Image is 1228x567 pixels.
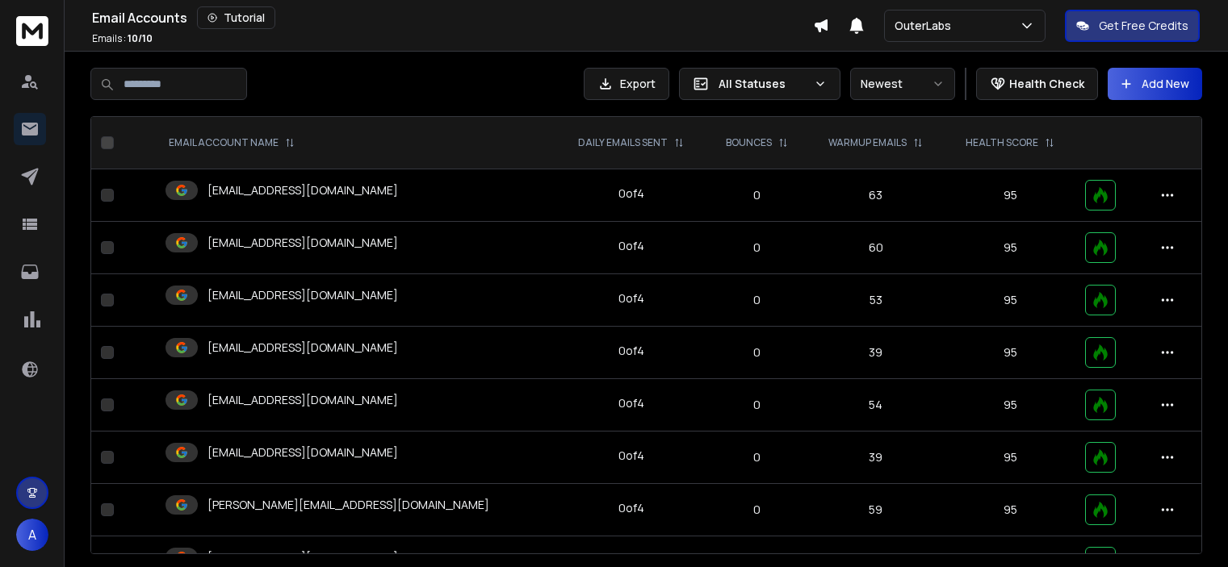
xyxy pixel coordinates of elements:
[207,235,398,251] p: [EMAIL_ADDRESS][DOMAIN_NAME]
[128,31,153,45] span: 10 / 10
[618,343,644,359] div: 0 of 4
[828,136,907,149] p: WARMUP EMAILS
[1099,18,1188,34] p: Get Free Credits
[207,549,398,565] p: [EMAIL_ADDRESS][DOMAIN_NAME]
[945,484,1075,536] td: 95
[584,68,669,100] button: Export
[207,392,398,408] p: [EMAIL_ADDRESS][DOMAIN_NAME]
[578,136,668,149] p: DAILY EMAILS SENT
[945,222,1075,274] td: 95
[807,327,945,379] td: 39
[716,187,798,203] p: 0
[716,449,798,465] p: 0
[618,186,644,202] div: 0 of 4
[807,274,945,327] td: 53
[716,344,798,361] p: 0
[716,292,798,308] p: 0
[618,238,644,254] div: 0 of 4
[716,240,798,256] p: 0
[850,68,955,100] button: Newest
[1108,68,1202,100] button: Add New
[207,340,398,356] p: [EMAIL_ADDRESS][DOMAIN_NAME]
[807,379,945,432] td: 54
[726,136,772,149] p: BOUNCES
[207,497,489,513] p: [PERSON_NAME][EMAIL_ADDRESS][DOMAIN_NAME]
[895,18,958,34] p: OuterLabs
[966,136,1038,149] p: HEALTH SCORE
[618,500,644,516] div: 0 of 4
[807,484,945,536] td: 59
[207,444,398,461] p: [EMAIL_ADDRESS][DOMAIN_NAME]
[945,432,1075,484] td: 95
[945,274,1075,327] td: 95
[945,169,1075,222] td: 95
[807,169,945,222] td: 63
[1065,10,1200,42] button: Get Free Credits
[618,395,644,411] div: 0 of 4
[716,397,798,413] p: 0
[197,6,275,29] button: Tutorial
[716,502,798,518] p: 0
[807,222,945,274] td: 60
[169,136,295,149] div: EMAIL ACCOUNT NAME
[207,287,398,303] p: [EMAIL_ADDRESS][DOMAIN_NAME]
[945,379,1075,432] td: 95
[1009,76,1084,92] p: Health Check
[16,519,48,551] button: A
[92,32,153,45] p: Emails :
[618,290,644,306] div: 0 of 4
[976,68,1098,100] button: Health Check
[945,327,1075,379] td: 95
[719,76,807,92] p: All Statuses
[807,432,945,484] td: 39
[92,6,813,29] div: Email Accounts
[618,448,644,464] div: 0 of 4
[207,182,398,198] p: [EMAIL_ADDRESS][DOMAIN_NAME]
